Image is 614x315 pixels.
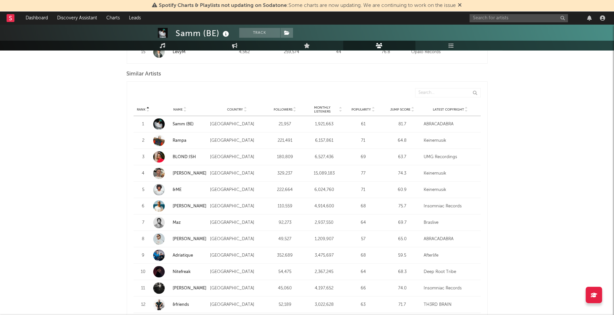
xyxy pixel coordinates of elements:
[210,203,264,210] div: [GEOGRAPHIC_DATA]
[137,187,150,193] div: 5
[227,108,243,112] span: Country
[210,220,264,226] div: [GEOGRAPHIC_DATA]
[306,170,342,177] div: 15,089,183
[153,250,207,261] a: Adriatique
[173,204,207,208] a: [PERSON_NAME]
[267,137,303,144] div: 221,491
[267,236,303,242] div: 49,527
[173,155,196,159] a: BLOND:ISH
[412,49,477,55] div: Ópalo Records
[385,302,420,308] div: 71.7
[21,11,53,25] a: Dashboard
[173,303,189,307] a: &friends
[267,121,303,128] div: 21,957
[173,108,183,112] span: Name
[137,302,150,308] div: 12
[306,106,338,114] span: Monthly Listeners
[364,49,408,55] div: 76.8
[345,170,381,177] div: 77
[173,253,193,258] a: Adriatique
[153,217,207,228] a: Maz
[173,171,207,176] a: [PERSON_NAME]
[424,302,477,308] div: TH3RD BRAIN
[153,200,207,212] a: [PERSON_NAME]
[210,269,264,275] div: [GEOGRAPHIC_DATA]
[270,49,314,55] div: 259,574
[385,285,420,292] div: 74.0
[137,121,150,128] div: 1
[306,269,342,275] div: 2,367,245
[306,252,342,259] div: 3,475,697
[385,187,420,193] div: 60.9
[267,220,303,226] div: 92,273
[210,285,264,292] div: [GEOGRAPHIC_DATA]
[159,3,456,8] span: : Some charts are now updating. We are continuing to work on the issue
[345,154,381,160] div: 69
[127,70,161,78] span: Similar Artists
[385,121,420,128] div: 81.7
[433,108,464,112] span: Latest Copyright
[424,187,477,193] div: Keinemusik
[267,203,303,210] div: 110,559
[345,121,381,128] div: 61
[424,137,477,144] div: Keinemusik
[153,118,207,130] a: Samm (BE)
[424,252,477,259] div: Afterlife
[153,135,207,146] a: Rampa
[210,187,264,193] div: [GEOGRAPHIC_DATA]
[137,220,150,226] div: 7
[424,236,477,242] div: ABRACADABRA
[153,168,207,179] a: [PERSON_NAME]
[345,285,381,292] div: 66
[176,28,231,39] div: Samm (BE)
[153,46,219,58] a: LevyM
[306,285,342,292] div: 4,197,652
[267,285,303,292] div: 45,060
[210,302,264,308] div: [GEOGRAPHIC_DATA]
[470,14,568,22] input: Search for artists
[415,88,481,97] input: Search...
[267,302,303,308] div: 52,189
[210,170,264,177] div: [GEOGRAPHIC_DATA]
[239,28,280,38] button: Track
[345,236,381,242] div: 57
[137,170,150,177] div: 4
[137,49,150,55] div: 15
[424,220,477,226] div: Braslive
[345,220,381,226] div: 64
[385,220,420,226] div: 69.7
[173,50,186,54] a: LevyM
[137,285,150,292] div: 11
[385,236,420,242] div: 65.0
[306,121,342,128] div: 1,921,663
[210,252,264,259] div: [GEOGRAPHIC_DATA]
[210,121,264,128] div: [GEOGRAPHIC_DATA]
[173,237,207,241] a: [PERSON_NAME]
[306,187,342,193] div: 6,024,760
[173,220,181,225] a: Maz
[267,154,303,160] div: 180,809
[317,49,361,55] div: 44
[390,108,411,112] span: Jump Score
[424,154,477,160] div: UMG Recordings
[153,266,207,278] a: Nitefreak
[137,108,146,112] span: Rank
[210,154,264,160] div: [GEOGRAPHIC_DATA]
[173,122,194,126] a: Samm (BE)
[306,137,342,144] div: 6,157,861
[306,203,342,210] div: 4,914,600
[385,170,420,177] div: 74.3
[385,203,420,210] div: 75.7
[102,11,124,25] a: Charts
[424,269,477,275] div: Deep Root Tribe
[306,302,342,308] div: 3,022,628
[424,170,477,177] div: Keinemusik
[345,137,381,144] div: 71
[345,187,381,193] div: 71
[267,269,303,275] div: 54,475
[385,252,420,259] div: 59.5
[153,283,207,294] a: [PERSON_NAME]
[345,302,381,308] div: 63
[458,3,462,8] span: Dismiss
[385,269,420,275] div: 68.3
